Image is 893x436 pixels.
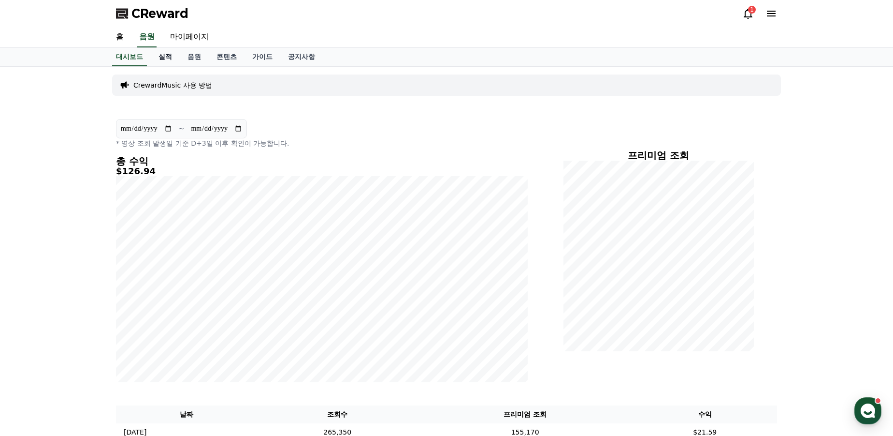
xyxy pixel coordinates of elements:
a: 설정 [125,307,186,331]
th: 프리미엄 조회 [418,406,633,423]
th: 수익 [633,406,777,423]
a: 대화 [64,307,125,331]
p: * 영상 조회 발생일 기준 D+3일 이후 확인이 가능합니다. [116,138,528,148]
span: CReward [131,6,188,21]
p: ~ [178,123,185,135]
div: 1 [748,6,756,14]
span: 대화 [88,322,100,330]
a: 홈 [3,307,64,331]
a: 마이페이지 [162,27,216,47]
h4: 프리미엄 조회 [563,150,754,161]
a: 홈 [108,27,131,47]
a: 음원 [180,48,209,66]
a: CReward [116,6,188,21]
a: 대시보드 [112,48,147,66]
span: 설정 [149,321,161,329]
a: 공지사항 [280,48,323,66]
h5: $126.94 [116,166,528,176]
h4: 총 수익 [116,156,528,166]
a: 실적 [151,48,180,66]
a: CrewardMusic 사용 방법 [133,80,212,90]
a: 음원 [137,27,157,47]
th: 조회수 [258,406,418,423]
span: 홈 [30,321,36,329]
a: 가이드 [245,48,280,66]
th: 날짜 [116,406,258,423]
a: 1 [742,8,754,19]
a: 콘텐츠 [209,48,245,66]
